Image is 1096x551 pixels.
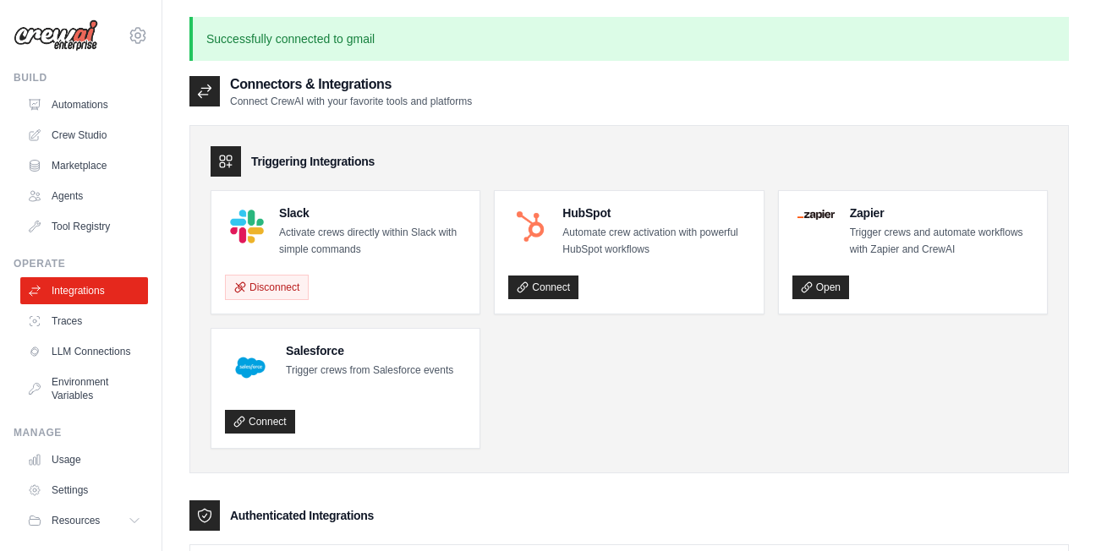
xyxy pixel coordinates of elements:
button: Resources [20,507,148,534]
a: LLM Connections [20,338,148,365]
a: Integrations [20,277,148,304]
p: Successfully connected to gmail [189,17,1069,61]
img: Zapier Logo [797,210,835,220]
div: Build [14,71,148,85]
a: Crew Studio [20,122,148,149]
a: Open [792,275,849,299]
img: HubSpot Logo [513,210,547,243]
a: Settings [20,477,148,504]
a: Usage [20,446,148,473]
img: Logo [14,19,98,52]
a: Tool Registry [20,213,148,240]
a: Automations [20,91,148,118]
h4: Salesforce [286,342,453,359]
a: Connect [508,275,578,299]
h3: Triggering Integrations [251,153,375,170]
a: Traces [20,308,148,335]
p: Trigger crews and automate workflows with Zapier and CrewAI [850,225,1033,258]
a: Agents [20,183,148,210]
h4: Zapier [850,205,1033,221]
p: Automate crew activation with powerful HubSpot workflows [562,225,749,258]
a: Marketplace [20,152,148,179]
h2: Connectors & Integrations [230,74,472,95]
h4: Slack [279,205,466,221]
div: Operate [14,257,148,270]
p: Activate crews directly within Slack with simple commands [279,225,466,258]
a: Connect [225,410,295,434]
h3: Authenticated Integrations [230,507,374,524]
span: Resources [52,514,100,527]
a: Environment Variables [20,368,148,409]
p: Connect CrewAI with your favorite tools and platforms [230,95,472,108]
h4: HubSpot [562,205,749,221]
p: Trigger crews from Salesforce events [286,363,453,379]
img: Slack Logo [230,210,264,243]
img: Salesforce Logo [230,347,271,388]
button: Disconnect [225,275,309,300]
div: Manage [14,426,148,439]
